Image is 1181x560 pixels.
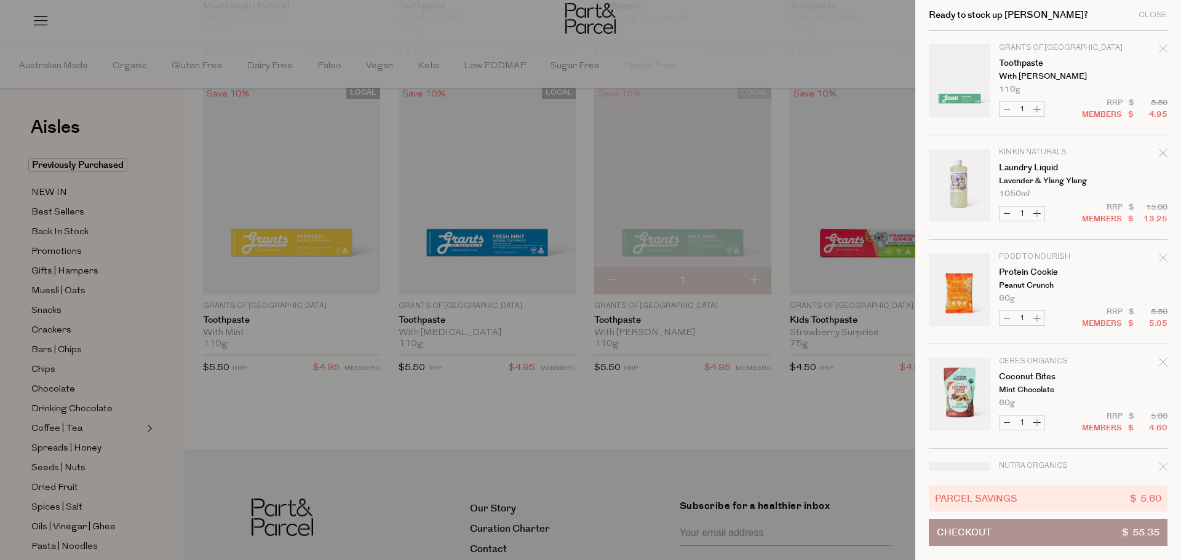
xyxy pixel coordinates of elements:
a: Protein Cookie [999,268,1094,277]
span: 110g [999,85,1020,93]
span: 60g [999,399,1015,407]
a: Coconut Bites [999,373,1094,381]
div: Remove Choc Whiz [1159,460,1167,477]
div: Remove Protein Cookie [1159,251,1167,268]
div: Remove Toothpaste [1159,42,1167,59]
span: Parcel Savings [935,491,1017,505]
input: QTY Toothpaste [1014,102,1030,116]
button: Checkout$ 55.35 [929,519,1167,546]
div: Close [1139,11,1167,19]
p: Peanut Crunch [999,282,1094,290]
span: 60g [999,294,1015,302]
p: Grants of [GEOGRAPHIC_DATA] [999,44,1094,52]
span: Checkout [937,519,992,545]
span: 1050ml [999,190,1030,198]
input: QTY Coconut Bites [1014,416,1030,430]
a: Laundry Liquid [999,164,1094,172]
p: Mint Chocolate [999,386,1094,394]
p: With [PERSON_NAME] [999,73,1094,81]
input: QTY Laundry Liquid [1014,207,1030,221]
span: $ 55.35 [1122,519,1159,545]
input: QTY Protein Cookie [1014,311,1030,325]
a: Toothpaste [999,59,1094,68]
h2: Ready to stock up [PERSON_NAME]? [929,10,1088,20]
p: Nutra Organics [999,462,1094,470]
p: Ceres Organics [999,358,1094,365]
div: Remove Laundry Liquid [1159,147,1167,164]
div: Remove Coconut Bites [1159,356,1167,373]
p: Kin Kin Naturals [999,149,1094,156]
p: Lavender & Ylang Ylang [999,177,1094,185]
span: $ 5.60 [1130,491,1161,505]
p: Food to Nourish [999,253,1094,261]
